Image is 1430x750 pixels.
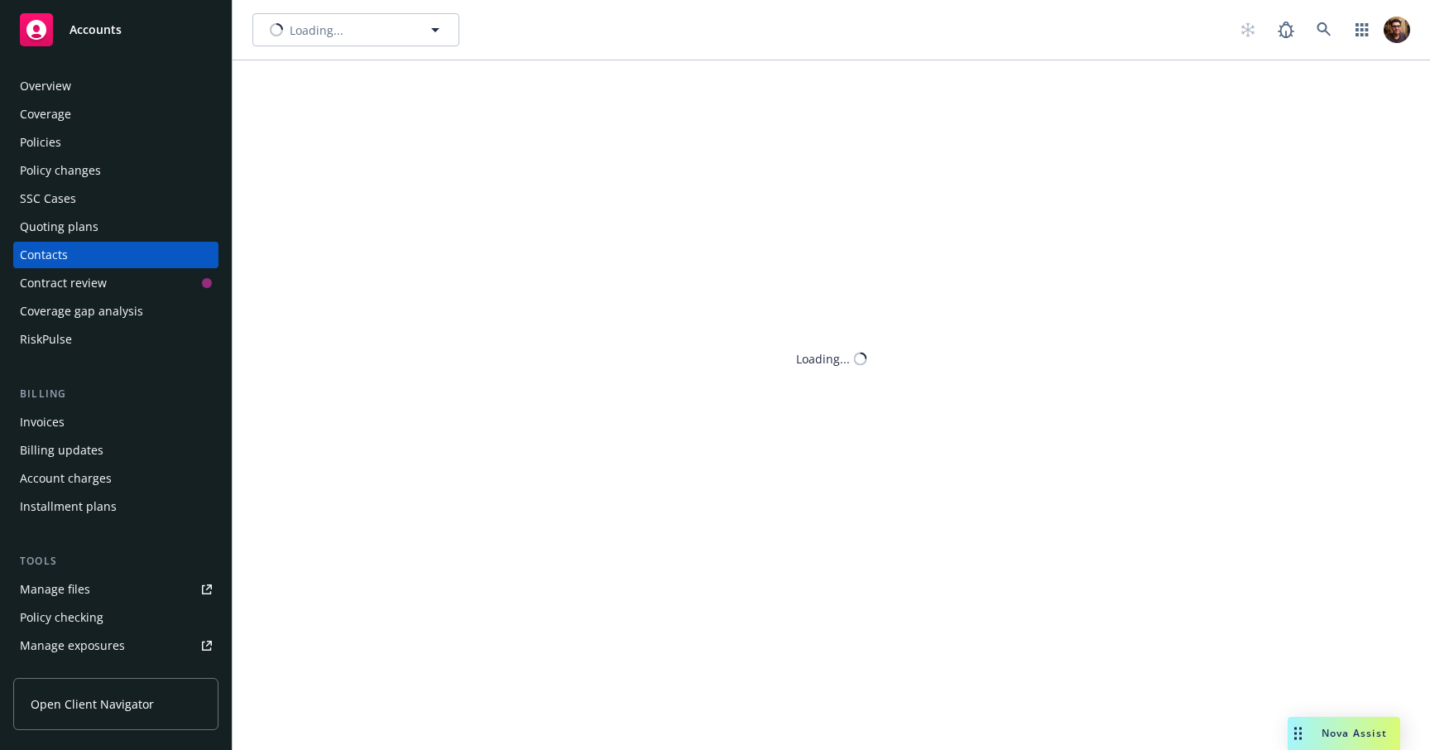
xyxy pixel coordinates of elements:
span: Accounts [70,23,122,36]
div: Policy changes [20,157,101,184]
div: Contacts [20,242,68,268]
a: Manage exposures [13,632,218,659]
div: Tools [13,553,218,570]
div: Billing [13,386,218,402]
div: Quoting plans [20,214,98,240]
button: Nova Assist [1288,717,1400,750]
div: Installment plans [20,493,117,520]
div: Manage files [20,576,90,603]
div: Overview [20,73,71,99]
a: Manage certificates [13,661,218,687]
a: Start snowing [1231,13,1264,46]
div: Manage certificates [20,661,128,687]
a: Accounts [13,7,218,53]
div: Policies [20,129,61,156]
div: Billing updates [20,437,103,464]
a: Search [1308,13,1341,46]
a: Contacts [13,242,218,268]
a: Overview [13,73,218,99]
div: Coverage gap analysis [20,298,143,325]
a: Report a Bug [1269,13,1303,46]
div: RiskPulse [20,326,72,353]
div: Contract review [20,270,107,296]
span: Open Client Navigator [31,695,154,713]
div: Coverage [20,101,71,127]
a: SSC Cases [13,185,218,212]
a: Quoting plans [13,214,218,240]
a: Coverage gap analysis [13,298,218,325]
a: Policies [13,129,218,156]
div: Manage exposures [20,632,125,659]
a: Policy changes [13,157,218,184]
div: Invoices [20,409,65,435]
span: Loading... [290,22,343,39]
a: Policy checking [13,604,218,631]
div: Policy checking [20,604,103,631]
a: Switch app [1346,13,1379,46]
div: Loading... [796,350,850,368]
span: Nova Assist [1322,726,1387,740]
a: Installment plans [13,493,218,520]
div: Drag to move [1288,717,1308,750]
button: Loading... [252,13,459,46]
a: Billing updates [13,437,218,464]
div: SSC Cases [20,185,76,212]
a: RiskPulse [13,326,218,353]
a: Account charges [13,465,218,492]
a: Manage files [13,576,218,603]
div: Account charges [20,465,112,492]
img: photo [1384,17,1410,43]
a: Contract review [13,270,218,296]
a: Invoices [13,409,218,435]
a: Coverage [13,101,218,127]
